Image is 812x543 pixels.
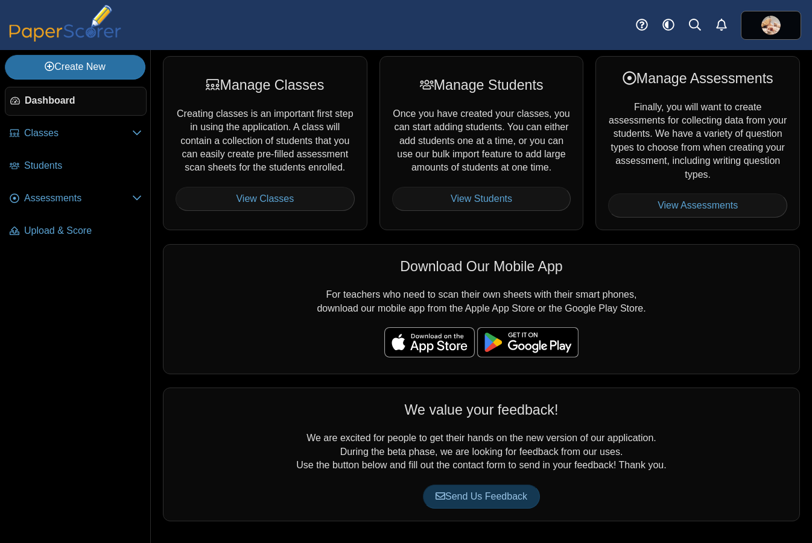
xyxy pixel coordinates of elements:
[608,193,787,218] a: View Assessments
[741,11,801,40] a: ps.oLgnKPhjOwC9RkPp
[608,69,787,88] div: Manage Assessments
[176,75,355,95] div: Manage Classes
[5,152,147,181] a: Students
[5,184,147,213] a: Assessments
[379,56,584,230] div: Once you have created your classes, you can start adding students. You can either add students on...
[24,159,142,172] span: Students
[25,94,141,107] span: Dashboard
[5,217,147,246] a: Upload & Score
[392,187,571,211] a: View Students
[5,5,125,42] img: PaperScorer
[163,388,800,521] div: We are excited for people to get their hands on the new version of our application. During the be...
[24,192,132,205] span: Assessments
[423,485,540,509] a: Send Us Feedback
[176,257,787,276] div: Download Our Mobile App
[477,327,579,357] img: google-play-badge.png
[5,119,147,148] a: Classes
[761,16,781,35] img: ps.oLgnKPhjOwC9RkPp
[5,55,145,79] a: Create New
[436,491,527,501] span: Send Us Feedback
[176,400,787,419] div: We value your feedback!
[708,12,735,39] a: Alerts
[5,33,125,43] a: PaperScorer
[392,75,571,95] div: Manage Students
[384,327,475,357] img: apple-store-badge.svg
[595,56,800,230] div: Finally, you will want to create assessments for collecting data from your students. We have a va...
[761,16,781,35] span: Jodie Wiggins
[24,127,132,140] span: Classes
[163,56,367,230] div: Creating classes is an important first step in using the application. A class will contain a coll...
[176,187,355,211] a: View Classes
[5,87,147,116] a: Dashboard
[163,244,800,374] div: For teachers who need to scan their own sheets with their smart phones, download our mobile app f...
[24,224,142,237] span: Upload & Score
